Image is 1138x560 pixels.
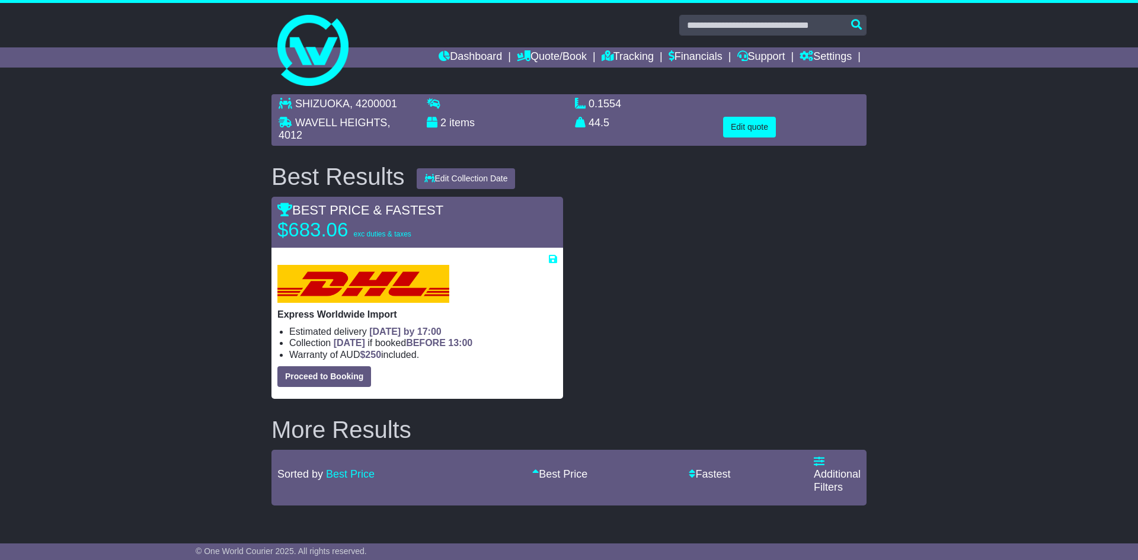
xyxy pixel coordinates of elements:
[277,218,426,242] p: $683.06
[589,117,609,129] span: 44.5
[353,230,411,238] span: exc duties & taxes
[350,98,397,110] span: , 4200001
[440,117,446,129] span: 2
[277,309,557,320] p: Express Worldwide Import
[279,117,390,142] span: , 4012
[737,47,785,68] a: Support
[277,265,449,303] img: DHL: Express Worldwide Import
[814,456,861,493] a: Additional Filters
[277,366,371,387] button: Proceed to Booking
[289,349,557,360] li: Warranty of AUD included.
[417,168,516,189] button: Edit Collection Date
[289,337,557,348] li: Collection
[277,203,443,217] span: BEST PRICE & FASTEST
[800,47,852,68] a: Settings
[602,47,654,68] a: Tracking
[369,327,442,337] span: [DATE] by 17:00
[266,164,411,190] div: Best Results
[360,350,381,360] span: $
[334,338,472,348] span: if booked
[448,338,472,348] span: 13:00
[517,47,587,68] a: Quote/Book
[449,117,475,129] span: items
[196,546,367,556] span: © One World Courier 2025. All rights reserved.
[295,98,350,110] span: SHIZUOKA
[439,47,502,68] a: Dashboard
[689,468,730,480] a: Fastest
[723,117,776,137] button: Edit quote
[295,117,387,129] span: WAVELL HEIGHTS
[669,47,723,68] a: Financials
[532,468,587,480] a: Best Price
[589,98,621,110] span: 0.1554
[289,326,557,337] li: Estimated delivery
[271,417,867,443] h2: More Results
[365,350,381,360] span: 250
[334,338,365,348] span: [DATE]
[406,338,446,348] span: BEFORE
[326,468,375,480] a: Best Price
[277,468,323,480] span: Sorted by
